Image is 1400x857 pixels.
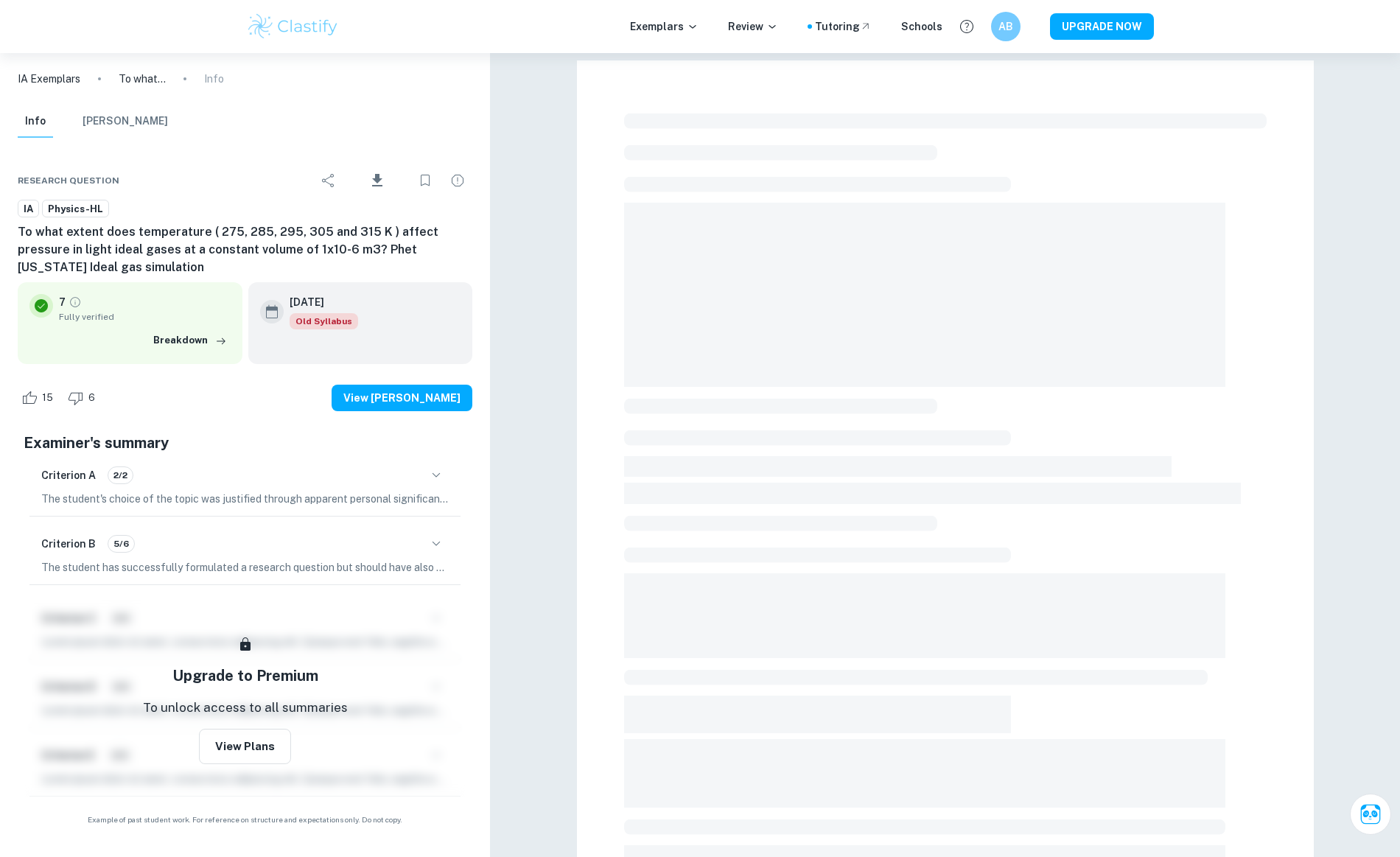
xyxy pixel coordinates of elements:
[42,200,109,218] a: Physics-HL
[630,18,699,35] p: Exemplars
[991,12,1021,41] button: AB
[41,559,449,576] p: The student has successfully formulated a research question but should have also clearly identifi...
[728,18,778,35] p: Review
[43,202,108,217] span: Physics-HL
[290,294,346,310] h6: [DATE]
[290,313,358,329] div: Starting from the May 2025 session, the Physics IA requirements have changed. It's OK to refer to...
[410,166,440,195] div: Bookmark
[1350,794,1391,835] button: Ask Clai
[59,294,66,310] p: 7
[901,18,942,35] a: Schools
[41,491,449,507] p: The student's choice of the topic was justified through apparent personal significance, interest,...
[314,166,343,195] div: Share
[69,295,82,309] a: Grade fully verified
[290,313,358,329] span: Old Syllabus
[18,71,80,87] a: IA Exemplars
[346,161,407,200] div: Download
[18,202,38,217] span: IA
[18,223,472,276] h6: To what extent does temperature ( 275, 285, 295, 305 and 315 K ) affect pressure in light ideal g...
[41,536,96,552] h6: Criterion B
[18,386,61,410] div: Like
[18,814,472,825] span: Example of past student work. For reference on structure and expectations only. Do not copy.
[172,665,318,687] h5: Upgrade to Premium
[204,71,224,87] p: Info
[815,18,872,35] a: Tutoring
[18,174,119,187] span: Research question
[119,71,166,87] p: To what extent does temperature ( 275, 285, 295, 305 and 315 K ) affect pressure in light ideal g...
[18,200,39,218] a: IA
[443,166,472,195] div: Report issue
[34,391,61,405] span: 15
[1050,13,1154,40] button: UPGRADE NOW
[143,699,348,718] p: To unlock access to all summaries
[24,432,466,454] h5: Examiner's summary
[998,18,1015,35] h6: AB
[246,12,340,41] img: Clastify logo
[59,310,231,323] span: Fully verified
[954,14,979,39] button: Help and Feedback
[332,385,472,411] button: View [PERSON_NAME]
[64,386,103,410] div: Dislike
[150,329,231,351] button: Breakdown
[199,729,291,764] button: View Plans
[108,537,134,550] span: 5/6
[18,105,53,138] button: Info
[108,469,133,482] span: 2/2
[41,467,96,483] h6: Criterion A
[83,105,168,138] button: [PERSON_NAME]
[80,391,103,405] span: 6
